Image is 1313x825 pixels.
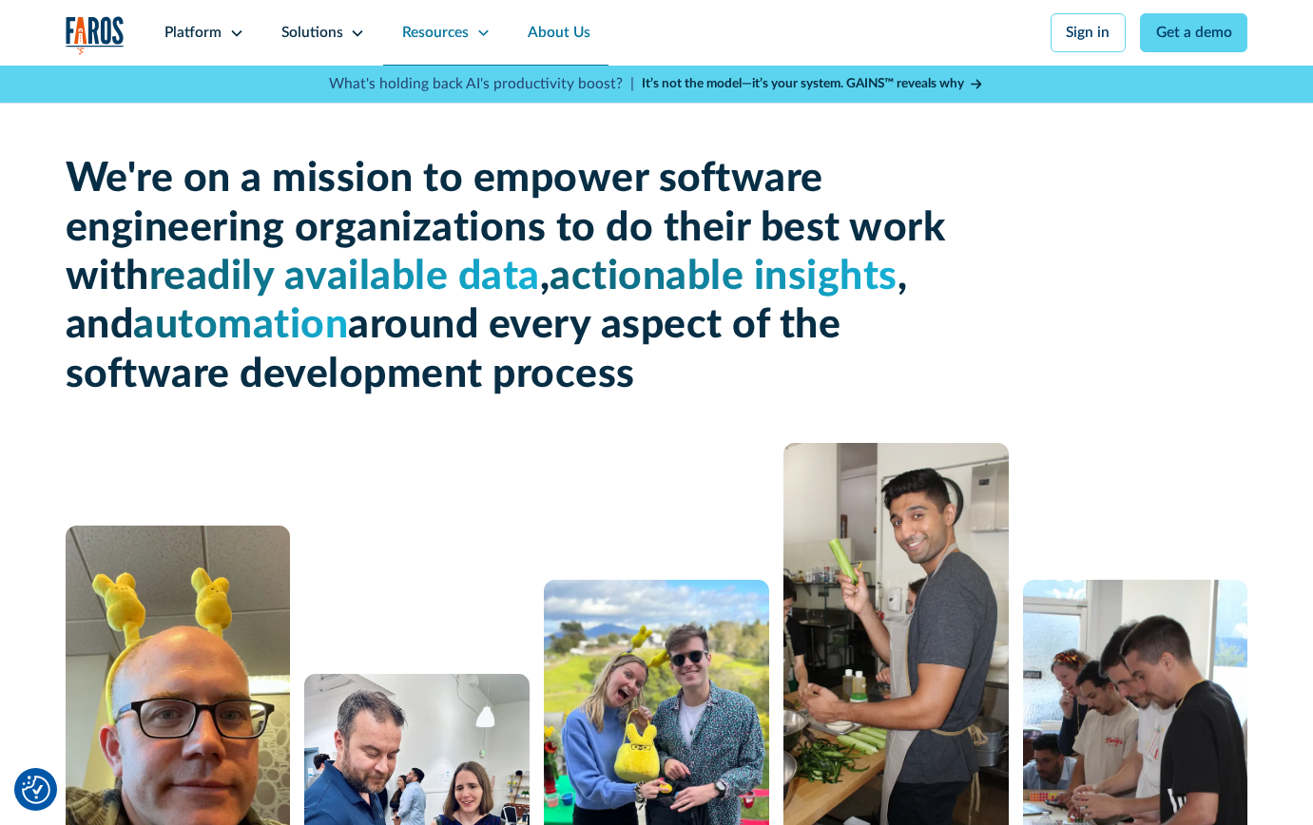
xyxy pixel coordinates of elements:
span: readily available data [149,257,540,297]
a: Get a demo [1140,13,1247,52]
h1: We're on a mission to empower software engineering organizations to do their best work with , , a... [66,155,953,399]
div: Resources [402,22,469,44]
span: automation [133,305,348,345]
div: Solutions [281,22,343,44]
img: Logo of the analytics and reporting company Faros. [66,16,125,54]
button: Cookie Settings [22,776,50,804]
a: Sign in [1051,13,1126,52]
strong: It’s not the model—it’s your system. GAINS™ reveals why [642,77,964,90]
img: Revisit consent button [22,776,50,804]
div: Platform [164,22,222,44]
span: actionable insights [550,257,898,297]
a: It’s not the model—it’s your system. GAINS™ reveals why [642,74,984,93]
a: home [66,16,125,54]
p: What's holding back AI's productivity boost? | [329,73,634,95]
